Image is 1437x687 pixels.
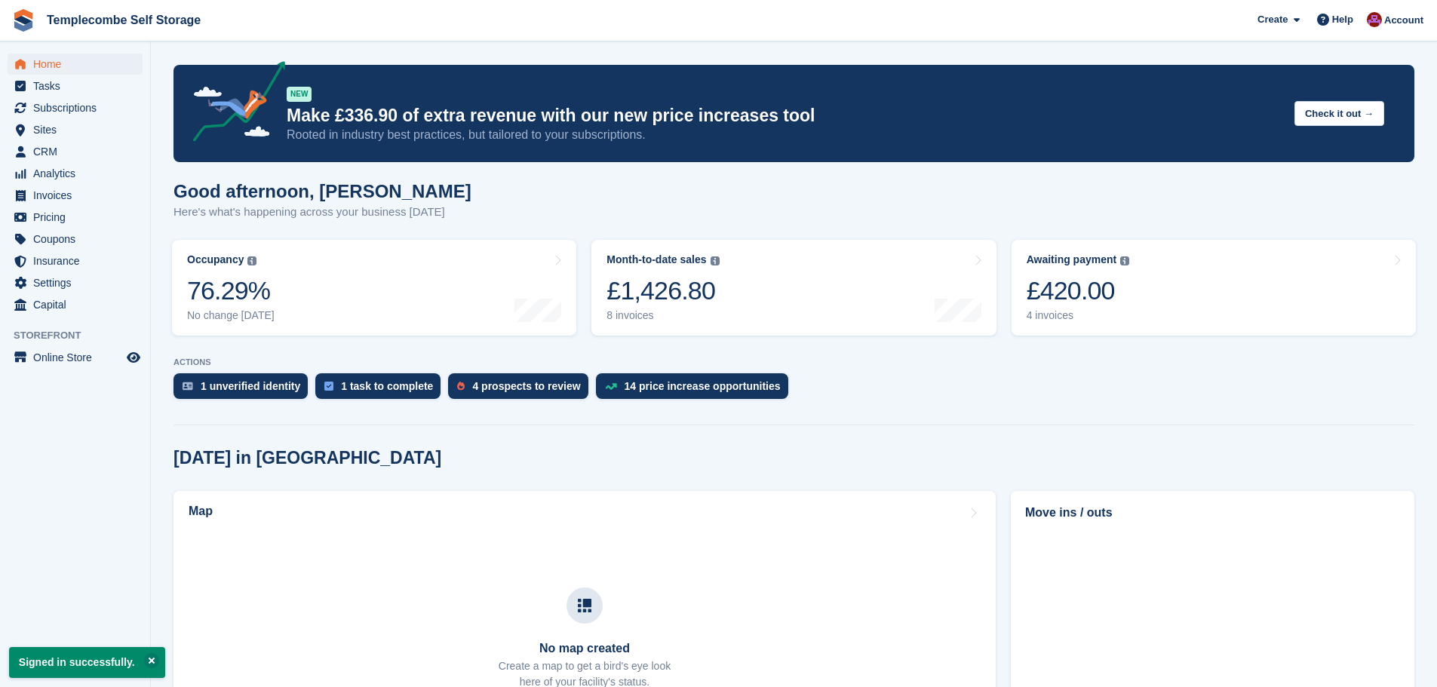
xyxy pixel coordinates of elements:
[247,256,256,265] img: icon-info-grey-7440780725fd019a000dd9b08b2336e03edf1995a4989e88bcd33f0948082b44.svg
[606,309,719,322] div: 8 invoices
[457,382,465,391] img: prospect-51fa495bee0391a8d652442698ab0144808aea92771e9ea1ae160a38d050c398.svg
[33,207,124,228] span: Pricing
[8,272,143,293] a: menu
[201,380,300,392] div: 1 unverified identity
[33,347,124,368] span: Online Store
[578,599,591,612] img: map-icn-33ee37083ee616e46c38cad1a60f524a97daa1e2b2c8c0bc3eb3415660979fc1.svg
[1294,101,1384,126] button: Check it out →
[1027,253,1117,266] div: Awaiting payment
[606,275,719,306] div: £1,426.80
[187,253,244,266] div: Occupancy
[1025,504,1400,522] h2: Move ins / outs
[189,505,213,518] h2: Map
[287,87,312,102] div: NEW
[41,8,207,32] a: Templecombe Self Storage
[33,54,124,75] span: Home
[14,328,150,343] span: Storefront
[33,228,124,250] span: Coupons
[591,240,996,336] a: Month-to-date sales £1,426.80 8 invoices
[187,309,275,322] div: No change [DATE]
[9,647,165,678] p: Signed in successfully.
[33,294,124,315] span: Capital
[287,127,1282,143] p: Rooted in industry best practices, but tailored to your subscriptions.
[183,382,193,391] img: verify_identity-adf6edd0f0f0b5bbfe63781bf79b02c33cf7c696d77639b501bdc392416b5a36.svg
[1384,13,1423,28] span: Account
[173,204,471,221] p: Here's what's happening across your business [DATE]
[173,181,471,201] h1: Good afternoon, [PERSON_NAME]
[172,240,576,336] a: Occupancy 76.29% No change [DATE]
[8,228,143,250] a: menu
[33,141,124,162] span: CRM
[33,250,124,271] span: Insurance
[8,250,143,271] a: menu
[596,373,796,406] a: 14 price increase opportunities
[1012,240,1416,336] a: Awaiting payment £420.00 4 invoices
[1332,12,1353,27] span: Help
[33,97,124,118] span: Subscriptions
[605,383,617,390] img: price_increase_opportunities-93ffe204e8149a01c8c9dc8f82e8f89637d9d84a8eef4429ea346261dce0b2c0.svg
[711,256,720,265] img: icon-info-grey-7440780725fd019a000dd9b08b2336e03edf1995a4989e88bcd33f0948082b44.svg
[8,54,143,75] a: menu
[173,373,315,406] a: 1 unverified identity
[8,163,143,184] a: menu
[12,9,35,32] img: stora-icon-8386f47178a22dfd0bd8f6a31ec36ba5ce8667c1dd55bd0f319d3a0aa187defe.svg
[33,272,124,293] span: Settings
[606,253,706,266] div: Month-to-date sales
[8,207,143,228] a: menu
[324,382,333,391] img: task-75834270c22a3079a89374b754ae025e5fb1db73e45f91037f5363f120a921f8.svg
[180,61,286,147] img: price-adjustments-announcement-icon-8257ccfd72463d97f412b2fc003d46551f7dbcb40ab6d574587a9cd5c0d94...
[499,642,671,655] h3: No map created
[8,141,143,162] a: menu
[8,347,143,368] a: menu
[33,119,124,140] span: Sites
[173,448,441,468] h2: [DATE] in [GEOGRAPHIC_DATA]
[8,185,143,206] a: menu
[1027,275,1130,306] div: £420.00
[625,380,781,392] div: 14 price increase opportunities
[187,275,275,306] div: 76.29%
[1367,12,1382,27] img: Chris Barnard
[341,380,433,392] div: 1 task to complete
[33,163,124,184] span: Analytics
[8,75,143,97] a: menu
[8,119,143,140] a: menu
[472,380,580,392] div: 4 prospects to review
[173,357,1414,367] p: ACTIONS
[315,373,448,406] a: 1 task to complete
[1027,309,1130,322] div: 4 invoices
[1120,256,1129,265] img: icon-info-grey-7440780725fd019a000dd9b08b2336e03edf1995a4989e88bcd33f0948082b44.svg
[287,105,1282,127] p: Make £336.90 of extra revenue with our new price increases tool
[8,294,143,315] a: menu
[33,185,124,206] span: Invoices
[33,75,124,97] span: Tasks
[124,348,143,367] a: Preview store
[8,97,143,118] a: menu
[1257,12,1288,27] span: Create
[448,373,595,406] a: 4 prospects to review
